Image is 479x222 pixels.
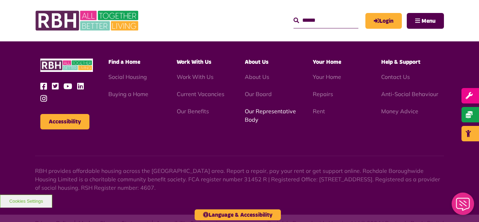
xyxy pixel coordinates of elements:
[407,13,444,29] button: Navigation
[245,73,269,80] a: About Us
[313,90,333,97] a: Repairs
[40,114,89,129] button: Accessibility
[381,59,420,65] span: Help & Support
[365,13,402,29] a: MyRBH
[108,73,147,80] a: Social Housing - open in a new tab
[313,73,341,80] a: Your Home
[35,7,140,34] img: RBH
[177,73,214,80] a: Work With Us
[177,108,209,115] a: Our Benefits
[381,108,418,115] a: Money Advice
[447,190,479,222] iframe: Netcall Web Assistant for live chat
[294,13,358,28] input: Search
[108,59,140,65] span: Find a Home
[421,18,436,24] span: Menu
[381,73,410,80] a: Contact Us
[245,108,296,123] a: Our Representative Body
[177,90,224,97] a: Current Vacancies
[40,59,93,72] img: RBH
[245,90,272,97] a: Our Board
[313,108,325,115] a: Rent
[381,90,438,97] a: Anti-Social Behaviour
[195,209,281,220] button: Language & Accessibility
[245,59,269,65] span: About Us
[177,59,211,65] span: Work With Us
[108,90,148,97] a: Buying a Home
[313,59,341,65] span: Your Home
[35,167,444,192] p: RBH provides affordable housing across the [GEOGRAPHIC_DATA] area. Report a repair, pay your rent...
